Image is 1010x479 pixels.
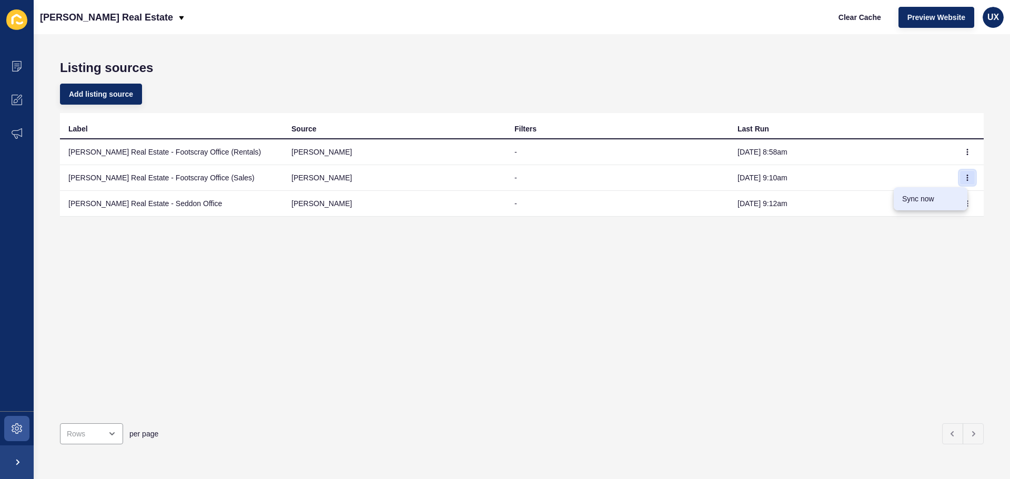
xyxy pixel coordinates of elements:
[729,191,952,217] td: [DATE] 9:12am
[60,165,283,191] td: [PERSON_NAME] Real Estate - Footscray Office (Sales)
[291,124,316,134] div: Source
[283,139,506,165] td: [PERSON_NAME]
[894,187,967,210] a: Sync now
[514,124,537,134] div: Filters
[283,165,506,191] td: [PERSON_NAME]
[60,423,123,444] div: open menu
[506,165,729,191] td: -
[738,124,769,134] div: Last Run
[506,191,729,217] td: -
[839,12,881,23] span: Clear Cache
[283,191,506,217] td: [PERSON_NAME]
[68,124,88,134] div: Label
[987,12,999,23] span: UX
[729,165,952,191] td: [DATE] 9:10am
[60,191,283,217] td: [PERSON_NAME] Real Estate - Seddon Office
[60,139,283,165] td: [PERSON_NAME] Real Estate - Footscray Office (Rentals)
[60,60,984,75] h1: Listing sources
[40,4,173,30] p: [PERSON_NAME] Real Estate
[129,429,158,439] span: per page
[898,7,974,28] button: Preview Website
[60,84,142,105] button: Add listing source
[69,89,133,99] span: Add listing source
[729,139,952,165] td: [DATE] 8:58am
[907,12,965,23] span: Preview Website
[830,7,890,28] button: Clear Cache
[506,139,729,165] td: -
